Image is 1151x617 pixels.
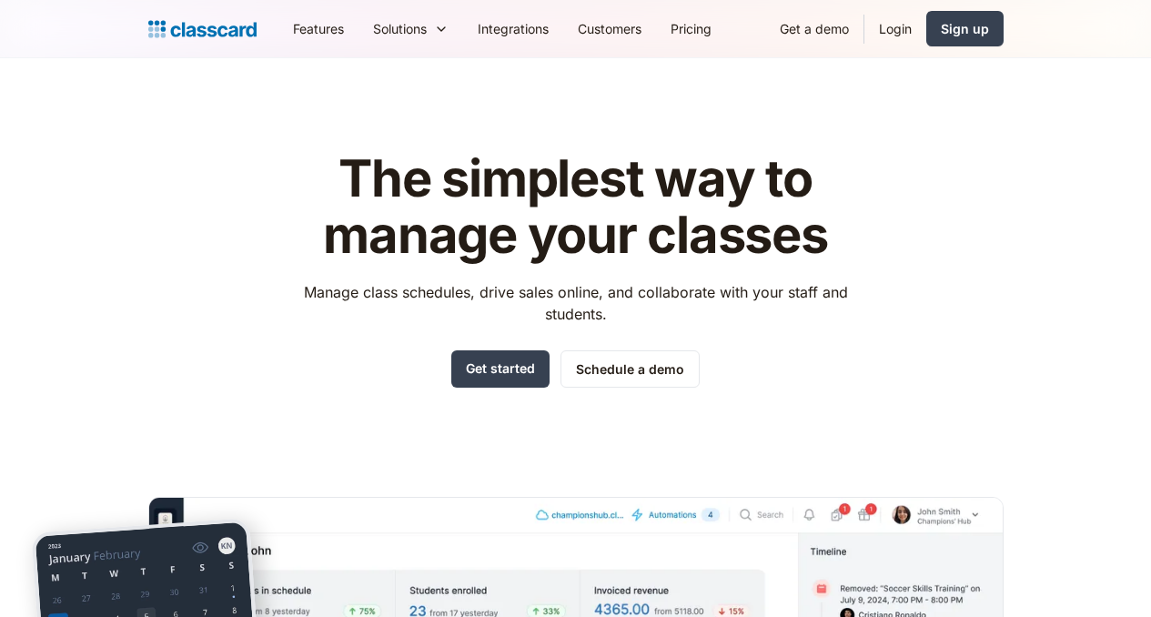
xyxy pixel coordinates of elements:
[278,8,358,49] a: Features
[563,8,656,49] a: Customers
[287,151,864,263] h1: The simplest way to manage your classes
[926,11,1004,46] a: Sign up
[451,350,550,388] a: Get started
[148,16,257,42] a: home
[463,8,563,49] a: Integrations
[941,19,989,38] div: Sign up
[358,8,463,49] div: Solutions
[560,350,700,388] a: Schedule a demo
[765,8,863,49] a: Get a demo
[864,8,926,49] a: Login
[656,8,726,49] a: Pricing
[373,19,427,38] div: Solutions
[287,281,864,325] p: Manage class schedules, drive sales online, and collaborate with your staff and students.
